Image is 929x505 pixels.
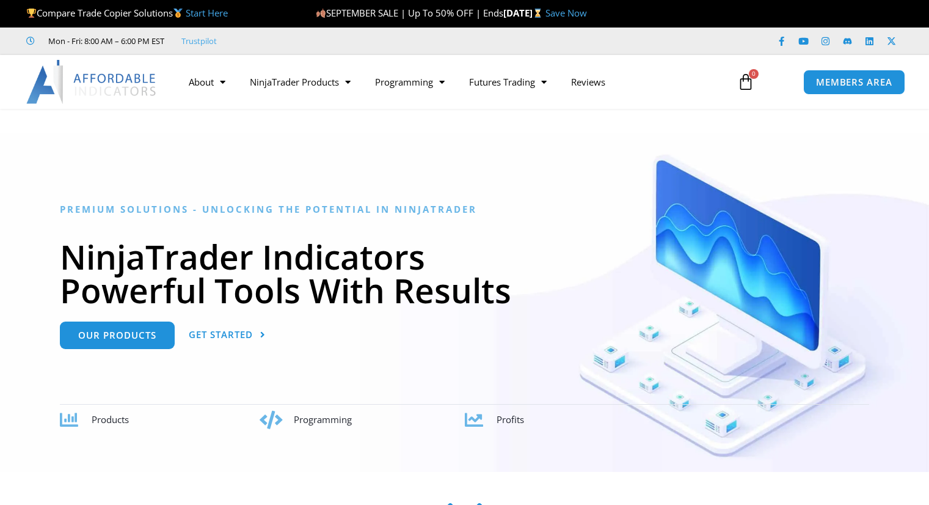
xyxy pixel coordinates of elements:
[60,204,869,215] h6: Premium Solutions - Unlocking the Potential in NinjaTrader
[316,9,326,18] img: 🍂
[545,7,587,19] a: Save Now
[803,70,905,95] a: MEMBERS AREA
[749,69,759,79] span: 0
[316,7,503,19] span: SEPTEMBER SALE | Up To 50% OFF | Ends
[78,331,156,340] span: Our Products
[92,413,129,426] span: Products
[533,9,542,18] img: ⌛
[177,68,238,96] a: About
[45,34,164,48] span: Mon - Fri: 8:00 AM – 6:00 PM EST
[26,60,158,104] img: LogoAI | Affordable Indicators – NinjaTrader
[363,68,457,96] a: Programming
[60,240,869,307] h1: NinjaTrader Indicators Powerful Tools With Results
[238,68,363,96] a: NinjaTrader Products
[503,7,545,19] strong: [DATE]
[719,64,773,100] a: 0
[60,322,175,349] a: Our Products
[294,413,352,426] span: Programming
[173,9,183,18] img: 🥇
[177,68,725,96] nav: Menu
[497,413,524,426] span: Profits
[559,68,618,96] a: Reviews
[26,7,228,19] span: Compare Trade Copier Solutions
[189,322,266,349] a: Get Started
[189,330,253,339] span: Get Started
[816,78,892,87] span: MEMBERS AREA
[457,68,559,96] a: Futures Trading
[181,34,217,48] a: Trustpilot
[27,9,36,18] img: 🏆
[186,7,228,19] a: Start Here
